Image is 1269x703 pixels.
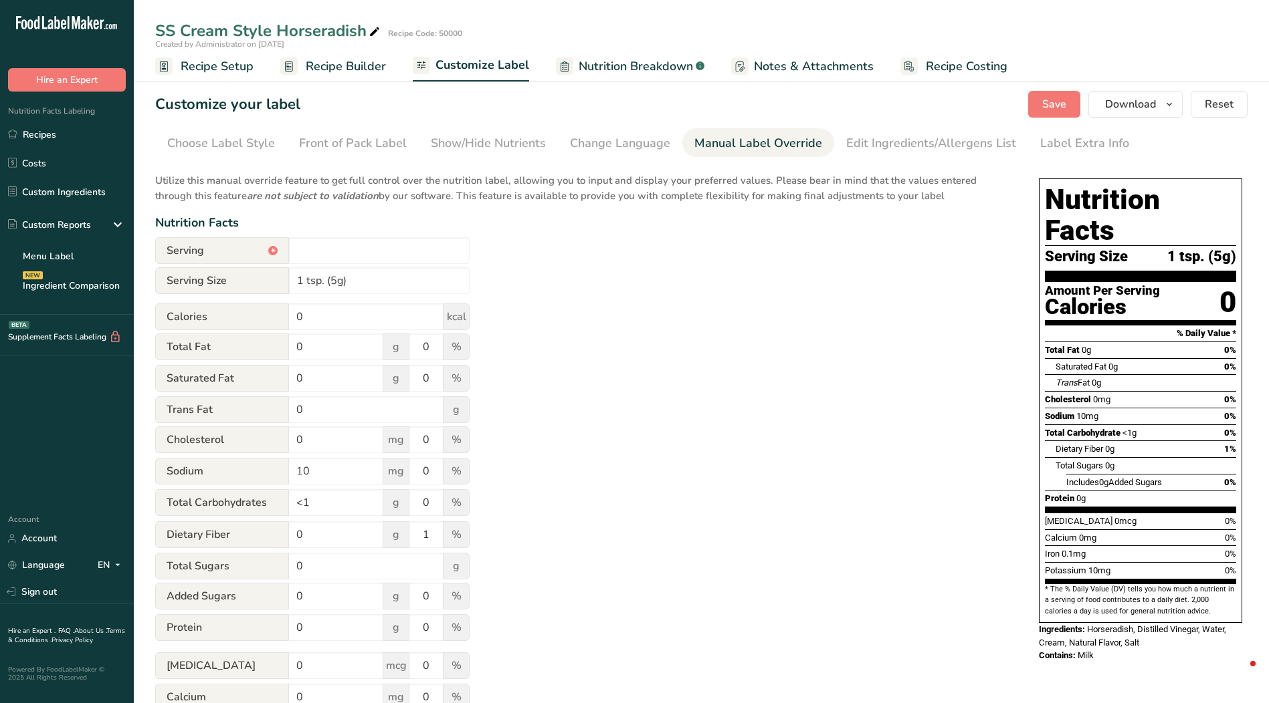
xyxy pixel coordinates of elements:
button: Download [1088,91,1183,118]
span: 0mg [1093,394,1110,404]
span: % [443,426,470,453]
span: g [383,333,409,360]
section: % Daily Value * [1045,325,1236,341]
div: Powered By FoodLabelMaker © 2025 All Rights Reserved [8,666,126,682]
button: Reset [1191,91,1248,118]
span: Total Carbohydrates [155,489,289,516]
a: Terms & Conditions . [8,626,125,645]
span: % [443,521,470,548]
div: Choose Label Style [167,134,275,152]
span: g [383,521,409,548]
span: Total Fat [155,333,289,360]
span: g [383,583,409,609]
span: Total Sugars [155,553,289,579]
span: 10mg [1076,411,1098,421]
div: BETA [9,321,29,329]
span: Includes Added Sugars [1066,477,1162,487]
div: EN [98,557,126,573]
span: Total Fat [1045,345,1080,355]
span: Milk [1078,650,1094,660]
a: Notes & Attachments [731,51,874,82]
span: Cholesterol [1045,394,1091,404]
span: 1% [1224,444,1236,454]
div: Manual Label Override [694,134,822,152]
span: Save [1042,96,1066,112]
span: Calories [155,303,289,330]
div: Front of Pack Label [299,134,407,152]
span: g [443,396,470,423]
span: Download [1105,96,1156,112]
span: 0g [1105,460,1114,470]
span: Recipe Builder [306,57,386,76]
span: % [443,489,470,516]
i: Trans [1056,378,1078,388]
span: Reset [1205,96,1234,112]
span: Added Sugars [155,583,289,609]
iframe: Intercom live chat [1224,658,1256,690]
span: 0% [1224,394,1236,404]
span: <1g [1122,428,1137,438]
b: are not subject to validation [247,189,379,202]
a: Recipe Setup [155,51,254,82]
span: Saturated Fat [155,365,289,392]
span: Iron [1045,549,1060,559]
span: Recipe Setup [181,57,254,76]
span: mg [383,426,409,453]
span: Potassium [1045,565,1086,575]
span: Notes & Attachments [754,57,874,76]
span: Customize Label [435,56,529,74]
span: Total Sugars [1056,460,1103,470]
div: 0 [1219,285,1236,320]
div: SS Cream Style Horseradish [155,19,383,43]
span: Total Carbohydrate [1045,428,1120,438]
span: Calcium [1045,533,1077,543]
span: Dietary Fiber [1056,444,1103,454]
span: 0% [1224,345,1236,355]
span: % [443,583,470,609]
a: FAQ . [58,626,74,636]
a: Language [8,553,65,577]
span: 0mg [1079,533,1096,543]
a: Privacy Policy [52,636,93,645]
h1: Customize your label [155,94,300,116]
span: g [383,614,409,641]
span: 0mcg [1114,516,1137,526]
span: Sodium [1045,411,1074,421]
span: Nutrition Breakdown [579,57,693,76]
span: % [443,614,470,641]
span: 0% [1225,565,1236,575]
span: [MEDICAL_DATA] [1045,516,1112,526]
span: Protein [155,614,289,641]
span: 0g [1076,493,1086,503]
span: 0% [1224,477,1236,487]
a: About Us . [74,626,106,636]
div: Change Language [570,134,670,152]
h1: Nutrition Facts [1045,184,1236,246]
span: g [443,553,470,579]
span: 0g [1082,345,1091,355]
a: Customize Label [413,50,529,82]
span: g [383,489,409,516]
div: Calories [1045,297,1160,317]
span: g [383,365,409,392]
button: Hire an Expert [8,68,126,92]
span: 0% [1225,549,1236,559]
a: Recipe Builder [280,51,386,82]
span: mg [383,458,409,484]
span: Cholesterol [155,426,289,453]
div: Nutrition Facts [155,214,1012,232]
div: Edit Ingredients/Allergens List [846,134,1016,152]
span: 0% [1224,411,1236,421]
div: Label Extra Info [1040,134,1129,152]
span: % [443,333,470,360]
span: Serving [155,237,289,264]
span: 10mg [1088,565,1110,575]
span: Dietary Fiber [155,521,289,548]
span: Ingredients: [1039,624,1085,634]
span: 0g [1105,444,1114,454]
span: Sodium [155,458,289,484]
span: Horseradish, Distilled Vinegar, Water, Cream, Natural Flavor, Salt [1039,624,1226,648]
span: 0% [1225,516,1236,526]
span: % [443,652,470,679]
div: Amount Per Serving [1045,285,1160,297]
